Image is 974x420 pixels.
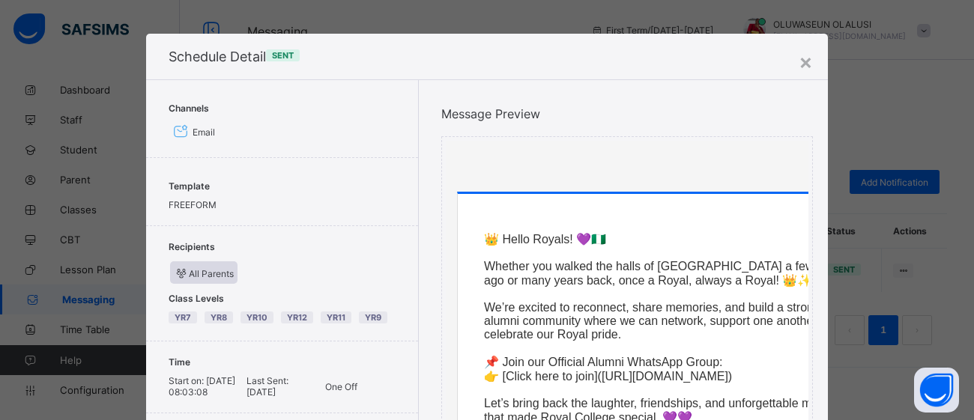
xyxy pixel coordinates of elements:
span: One Off [325,381,357,392]
div: FREEFORM [169,199,396,210]
span: Message Preview [441,106,813,121]
div: × [799,49,813,74]
span: YR11 [327,312,345,323]
span: Channels [169,103,209,114]
span: Email [193,127,215,138]
span: YR12 [287,312,307,323]
span: Sent [272,50,294,61]
span: Last Sent: [246,375,288,386]
span: Recipients [169,241,215,252]
span: [DATE] 08:03:08 [169,375,235,398]
span: YR7 [175,312,191,323]
span: All Parents [174,267,234,279]
span: Time [169,356,190,368]
i: Email Channel [170,123,191,141]
span: Template [169,180,210,192]
span: Class Levels [169,293,224,304]
span: Schedule Detail [169,49,805,64]
span: Start on: [169,375,204,386]
button: Open asap [914,368,959,413]
span: YR8 [211,312,227,323]
span: YR9 [365,312,381,323]
span: YR10 [246,312,267,323]
span: [DATE] [246,375,288,398]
